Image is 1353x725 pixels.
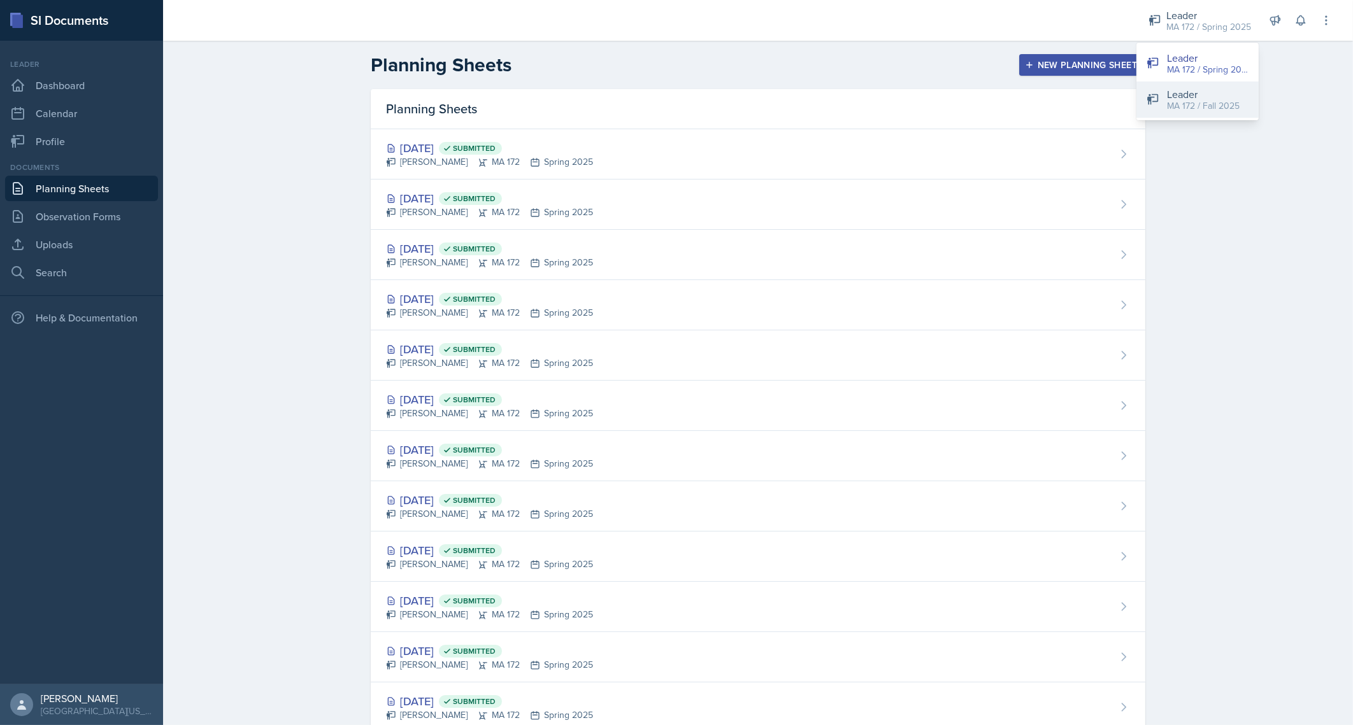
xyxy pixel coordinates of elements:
div: New Planning Sheet [1027,60,1137,70]
span: Submitted [453,244,496,254]
div: [PERSON_NAME] MA 172 Spring 2025 [386,708,593,722]
a: Search [5,260,158,285]
button: Leader MA 172 / Spring 2025 [1136,45,1259,81]
a: [DATE] Submitted [PERSON_NAME]MA 172Spring 2025 [371,481,1145,531]
a: [DATE] Submitted [PERSON_NAME]MA 172Spring 2025 [371,230,1145,280]
span: Submitted [453,445,496,455]
a: [DATE] Submitted [PERSON_NAME]MA 172Spring 2025 [371,531,1145,582]
div: Leader [1167,50,1249,66]
div: [DATE] [386,240,593,257]
div: [PERSON_NAME] MA 172 Spring 2025 [386,558,593,571]
span: Submitted [453,294,496,304]
div: [DATE] [386,693,593,710]
a: [DATE] Submitted [PERSON_NAME]MA 172Spring 2025 [371,431,1145,481]
h2: Planning Sheets [371,53,512,76]
div: [DATE] [386,290,593,307]
span: Submitted [453,546,496,556]
button: New Planning Sheet [1019,54,1145,76]
div: [PERSON_NAME] MA 172 Spring 2025 [386,658,593,672]
div: [DATE] [386,592,593,609]
a: Dashboard [5,73,158,98]
span: Submitted [453,696,496,707]
div: Leader [1166,8,1251,23]
div: Documents [5,162,158,173]
div: [PERSON_NAME] MA 172 Spring 2025 [386,608,593,621]
div: [PERSON_NAME] MA 172 Spring 2025 [386,306,593,320]
div: [DATE] [386,190,593,207]
a: [DATE] Submitted [PERSON_NAME]MA 172Spring 2025 [371,632,1145,682]
span: Submitted [453,194,496,204]
span: Submitted [453,344,496,355]
span: Submitted [453,495,496,505]
div: Leader [1167,87,1240,102]
span: Submitted [453,143,496,153]
a: [DATE] Submitted [PERSON_NAME]MA 172Spring 2025 [371,330,1145,381]
div: Help & Documentation [5,305,158,330]
a: Uploads [5,232,158,257]
a: [DATE] Submitted [PERSON_NAME]MA 172Spring 2025 [371,582,1145,632]
div: [DATE] [386,491,593,509]
div: [DATE] [386,139,593,157]
div: [PERSON_NAME] MA 172 Spring 2025 [386,256,593,269]
div: [DATE] [386,391,593,408]
a: [DATE] Submitted [PERSON_NAME]MA 172Spring 2025 [371,179,1145,230]
div: [PERSON_NAME] [41,692,153,705]
a: [DATE] Submitted [PERSON_NAME]MA 172Spring 2025 [371,280,1145,330]
a: [DATE] Submitted [PERSON_NAME]MA 172Spring 2025 [371,129,1145,179]
button: Leader MA 172 / Fall 2025 [1136,81,1259,118]
div: Planning Sheets [371,89,1145,129]
div: [DATE] [386,642,593,659]
div: MA 172 / Fall 2025 [1167,99,1240,113]
div: [PERSON_NAME] MA 172 Spring 2025 [386,356,593,370]
div: [DATE] [386,341,593,358]
div: [PERSON_NAME] MA 172 Spring 2025 [386,206,593,219]
div: [PERSON_NAME] MA 172 Spring 2025 [386,155,593,169]
div: [GEOGRAPHIC_DATA][US_STATE] in [GEOGRAPHIC_DATA] [41,705,153,717]
div: MA 172 / Spring 2025 [1166,20,1251,34]
div: [DATE] [386,441,593,458]
a: Observation Forms [5,204,158,229]
div: Leader [5,59,158,70]
div: [PERSON_NAME] MA 172 Spring 2025 [386,507,593,521]
div: [DATE] [386,542,593,559]
a: Planning Sheets [5,176,158,201]
span: Submitted [453,596,496,606]
a: [DATE] Submitted [PERSON_NAME]MA 172Spring 2025 [371,381,1145,431]
span: Submitted [453,395,496,405]
span: Submitted [453,646,496,656]
div: [PERSON_NAME] MA 172 Spring 2025 [386,457,593,470]
div: [PERSON_NAME] MA 172 Spring 2025 [386,407,593,420]
a: Profile [5,129,158,154]
div: MA 172 / Spring 2025 [1167,63,1249,76]
a: Calendar [5,101,158,126]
